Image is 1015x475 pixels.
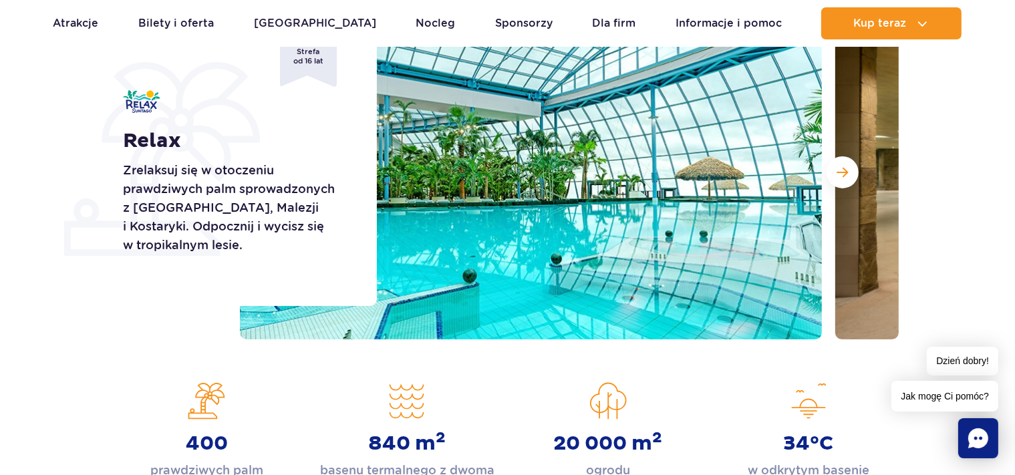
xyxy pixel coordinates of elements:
a: Dla firm [592,7,635,39]
img: Relax [123,90,160,113]
a: Bilety i oferta [138,7,214,39]
strong: 400 [186,432,228,456]
strong: 840 m [368,432,446,456]
span: Dzień dobry! [927,347,998,375]
div: Chat [958,418,998,458]
h1: Relax [123,129,347,153]
sup: 2 [652,428,662,447]
strong: 20 000 m [553,432,662,456]
sup: 2 [436,428,446,447]
span: Kup teraz [853,17,906,29]
button: Kup teraz [821,7,962,39]
a: Atrakcje [53,7,99,39]
button: Następny slajd [827,156,859,188]
strong: 34°C [783,432,833,456]
span: Jak mogę Ci pomóc? [891,381,998,412]
a: Informacje i pomoc [676,7,782,39]
span: Strefa od 16 lat [280,35,337,87]
p: Zrelaksuj się w otoczeniu prawdziwych palm sprowadzonych z [GEOGRAPHIC_DATA], Malezji i Kostaryki... [123,161,347,255]
a: Nocleg [416,7,455,39]
a: Sponsorzy [495,7,553,39]
a: [GEOGRAPHIC_DATA] [254,7,376,39]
